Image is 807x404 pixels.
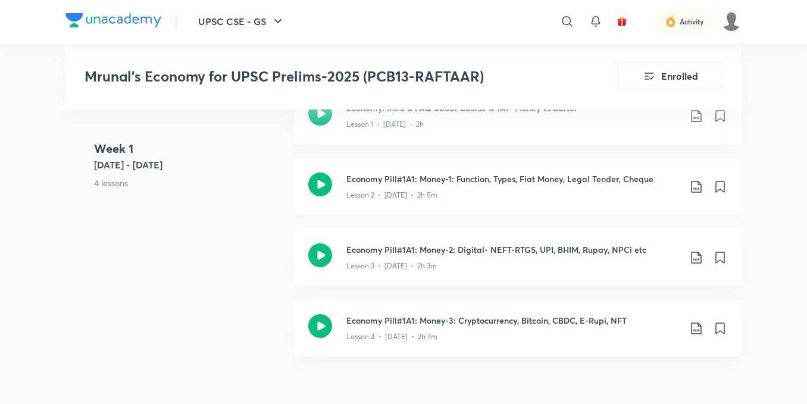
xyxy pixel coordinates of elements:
[294,300,742,371] a: Economy Pill#1A1: Money-3: Cryptocurrency, Bitcoin, CBDC, E-Rupi, NFTLesson 4 • [DATE] • 2h 7m
[346,243,680,256] h3: Economy Pill#1A1: Money-2: Digital- NEFT-RTGS, UPI, BHIM, Rupay, NPCi etc
[94,158,284,172] h5: [DATE] - [DATE]
[94,140,284,158] h4: Week 1
[346,119,424,130] p: Lesson 1 • [DATE] • 2h
[665,14,676,29] img: activity
[346,314,680,327] h3: Economy Pill#1A1: Money-3: Cryptocurrency, Bitcoin, CBDC, E-Rupi, NFT
[721,11,742,32] img: Saurav Kumar
[618,62,722,90] button: Enrolled
[346,173,680,185] h3: Economy Pill#1A1: Money-1: Function, Types, Fiat Money, Legal Tender, Cheque
[617,16,627,27] img: avatar
[65,13,161,27] img: Company Logo
[85,68,550,85] h3: Mrunal’s Economy for UPSC Prelims-2025 (PCB13-RAFTAAR)
[65,13,161,30] a: Company Logo
[612,12,631,31] button: avatar
[294,87,742,158] a: Economy: Intro & FAQ about Course & 1A1- Money vs BarterLesson 1 • [DATE] • 2h
[346,331,437,342] p: Lesson 4 • [DATE] • 2h 7m
[294,229,742,300] a: Economy Pill#1A1: Money-2: Digital- NEFT-RTGS, UPI, BHIM, Rupay, NPCi etcLesson 3 • [DATE] • 2h 3m
[191,10,292,33] button: UPSC CSE - GS
[346,190,437,201] p: Lesson 2 • [DATE] • 2h 5m
[294,158,742,229] a: Economy Pill#1A1: Money-1: Function, Types, Fiat Money, Legal Tender, ChequeLesson 2 • [DATE] • 2...
[94,177,284,189] p: 4 lessons
[346,261,437,271] p: Lesson 3 • [DATE] • 2h 3m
